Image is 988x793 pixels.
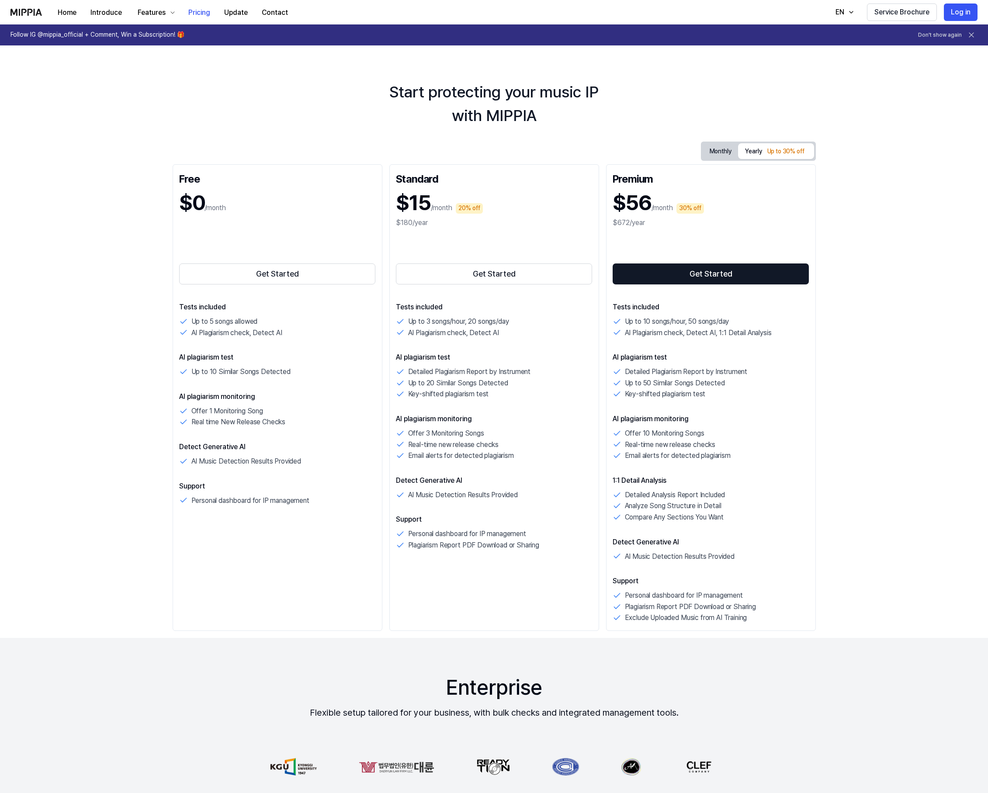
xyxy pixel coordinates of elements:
div: Flexible setup tailored for your business, with bulk checks and integrated management tools. [310,706,679,720]
div: Free [179,171,376,185]
h1: Follow IG @mippia_official + Comment, Win a Subscription! 🎁 [10,31,184,39]
button: Get Started [396,263,593,284]
button: Service Brochure [867,3,937,21]
p: Real-time new release checks [408,439,499,450]
p: Detailed Plagiarism Report by Instrument [408,366,531,377]
img: logo [10,9,42,16]
a: Update [217,0,255,24]
p: AI plagiarism test [396,352,593,363]
button: Pricing [181,4,217,21]
img: partner-logo-4 [614,758,634,776]
p: /month [205,203,226,213]
a: Get Started [396,262,593,286]
p: Offer 1 Monitoring Song [191,405,263,417]
p: /month [431,203,452,213]
p: Email alerts for detected plagiarism [625,450,731,461]
div: 20% off [456,203,483,214]
p: Up to 20 Similar Songs Detected [408,377,508,389]
p: Compare Any Sections You Want [625,512,724,523]
p: AI Music Detection Results Provided [408,489,518,501]
p: Detect Generative AI [396,475,593,486]
p: Plagiarism Report PDF Download or Sharing [408,540,539,551]
div: Enterprise [446,673,542,702]
a: Get Started [613,262,809,286]
img: partner-logo-1 [352,758,427,776]
p: Personal dashboard for IP management [625,590,743,601]
p: AI Plagiarism check, Detect AI [191,327,282,339]
p: Detailed Analysis Report Included [625,489,725,501]
p: Exclude Uploaded Music from AI Training [625,612,747,623]
p: Key-shifted plagiarism test [625,388,706,400]
img: partner-logo-5 [676,758,708,776]
p: AI plagiarism test [613,352,809,363]
p: Up to 3 songs/hour, 20 songs/day [408,316,509,327]
p: AI plagiarism monitoring [613,414,809,424]
p: /month [652,203,673,213]
p: Email alerts for detected plagiarism [408,450,514,461]
p: Up to 50 Similar Songs Detected [625,377,725,389]
a: Get Started [179,262,376,286]
p: Support [396,514,593,525]
p: Up to 10 songs/hour, 50 songs/day [625,316,729,327]
p: Real time New Release Checks [191,416,286,428]
p: AI Music Detection Results Provided [625,551,735,562]
p: AI Music Detection Results Provided [191,456,301,467]
p: Personal dashboard for IP management [191,495,309,506]
p: AI plagiarism monitoring [396,414,593,424]
button: Don't show again [918,31,962,39]
button: Home [51,4,83,21]
div: 30% off [676,203,704,214]
p: Offer 10 Monitoring Songs [625,428,704,439]
p: Support [179,481,376,492]
div: Up to 30% off [765,146,807,157]
div: Premium [613,171,809,185]
button: Update [217,4,255,21]
p: Detect Generative AI [613,537,809,547]
button: Contact [255,4,295,21]
p: 1:1 Detail Analysis [613,475,809,486]
p: Detailed Plagiarism Report by Instrument [625,366,748,377]
div: EN [834,7,846,17]
button: Monthly [703,145,738,158]
p: AI plagiarism monitoring [179,391,376,402]
div: Standard [396,171,593,185]
div: $672/year [613,218,809,228]
button: EN [827,3,860,21]
p: Key-shifted plagiarism test [408,388,489,400]
img: partner-logo-3 [545,758,572,776]
button: Features [129,4,181,21]
p: Up to 10 Similar Songs Detected [191,366,291,377]
p: Detect Generative AI [179,442,376,452]
h1: $0 [179,188,205,218]
p: Analyze Song Structure in Detail [625,500,721,512]
button: Get Started [179,263,376,284]
button: Get Started [613,263,809,284]
p: AI Plagiarism check, Detect AI [408,327,499,339]
img: partner-logo-0 [263,758,310,776]
p: Support [613,576,809,586]
a: Pricing [181,0,217,24]
p: Real-time new release checks [625,439,716,450]
button: Log in [944,3,978,21]
img: partner-logo-2 [469,758,503,776]
button: Introduce [83,4,129,21]
div: $180/year [396,218,593,228]
button: Yearly [738,143,814,159]
div: Features [136,7,167,18]
p: Personal dashboard for IP management [408,528,526,540]
p: Tests included [179,302,376,312]
p: AI Plagiarism check, Detect AI, 1:1 Detail Analysis [625,327,772,339]
p: Offer 3 Monitoring Songs [408,428,484,439]
p: AI plagiarism test [179,352,376,363]
p: Up to 5 songs allowed [191,316,258,327]
p: Tests included [396,302,593,312]
h1: $15 [396,188,431,218]
h1: $56 [613,188,652,218]
p: Plagiarism Report PDF Download or Sharing [625,601,756,613]
p: Tests included [613,302,809,312]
